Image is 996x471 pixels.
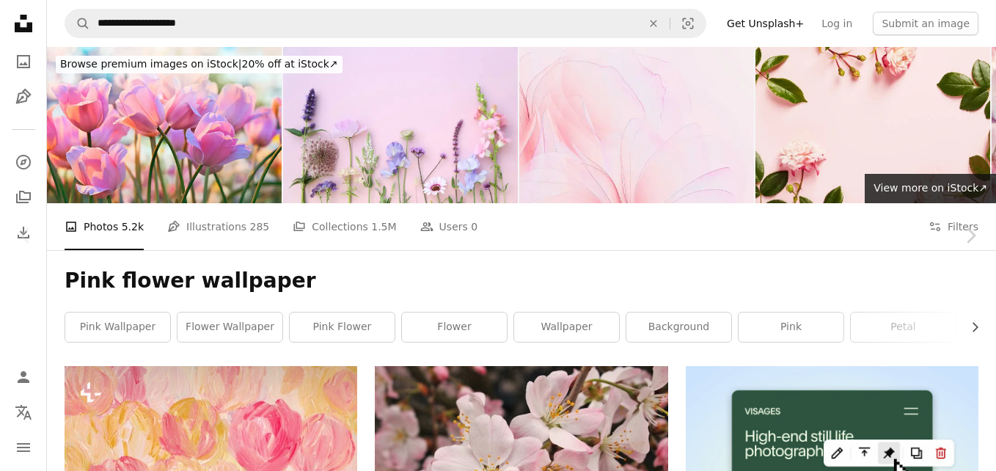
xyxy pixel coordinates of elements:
a: background [626,313,731,342]
button: Clear [637,10,670,37]
span: 1.5M [371,219,396,235]
a: Collections 1.5M [293,203,396,250]
a: Browse premium images on iStock|20% off at iStock↗ [47,47,351,82]
a: pink flower [290,313,395,342]
img: Mixed flowers [283,47,518,203]
img: Tulips [47,47,282,203]
a: Photos [9,47,38,76]
button: Search Unsplash [65,10,90,37]
button: Filters [929,203,978,250]
a: Log in [813,12,861,35]
span: 0 [471,219,477,235]
h1: Pink flower wallpaper [65,268,978,294]
span: 285 [250,219,270,235]
button: Menu [9,433,38,462]
a: flower [402,313,507,342]
a: Users 0 [420,203,478,250]
a: View more on iStock↗ [865,174,996,203]
a: pink [739,313,843,342]
a: wallpaper [514,313,619,342]
button: scroll list to the right [962,313,978,342]
form: Find visuals sitewide [65,9,706,38]
a: Illustrations 285 [167,203,269,250]
button: Submit an image [873,12,978,35]
button: Visual search [670,10,706,37]
a: Get Unsplash+ [718,12,813,35]
a: petal [851,313,956,342]
a: Illustrations [9,82,38,112]
img: Flowers composition. Frame made by roses, branches and petals on pink background. Flat lay top vi... [755,47,990,203]
img: Abstract background with overlapping light pink glass like petals, 3D rendering illustration [519,47,754,203]
button: Language [9,398,38,427]
span: Browse premium images on iStock | [60,58,241,70]
a: Next [945,165,996,306]
a: Explore [9,147,38,177]
a: pink wallpaper [65,313,170,342]
div: 20% off at iStock ↗ [56,56,343,73]
a: flower wallpaper [177,313,282,342]
span: View more on iStock ↗ [874,182,987,194]
a: Log in / Sign up [9,362,38,392]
